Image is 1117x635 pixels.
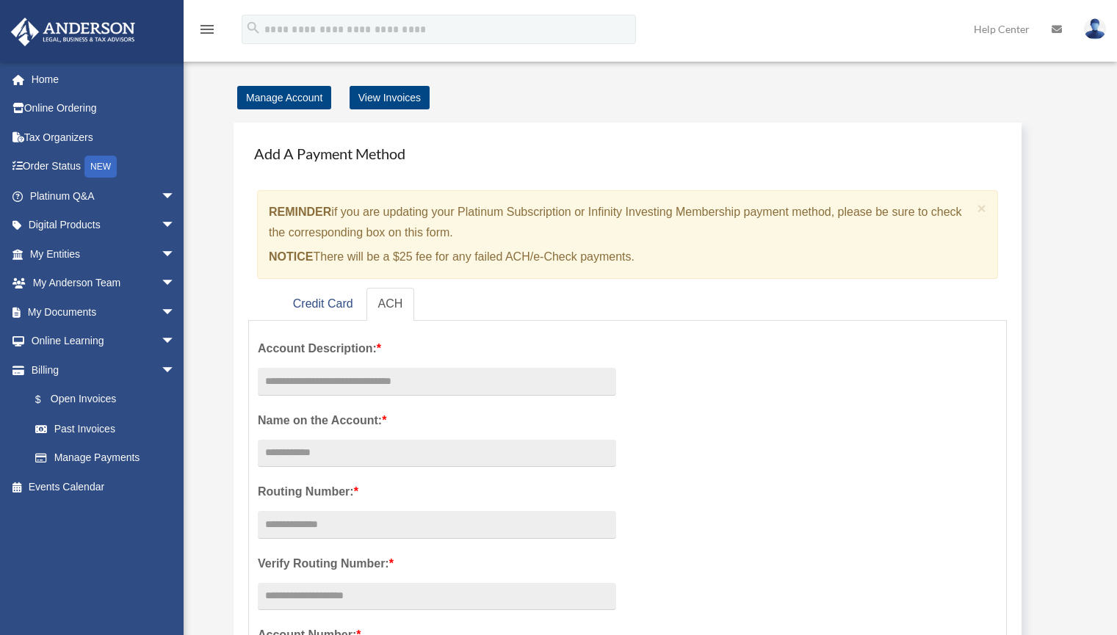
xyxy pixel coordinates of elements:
img: Anderson Advisors Platinum Portal [7,18,140,46]
span: arrow_drop_down [161,327,190,357]
p: There will be a $25 fee for any failed ACH/e-Check payments. [269,247,972,267]
label: Verify Routing Number: [258,554,616,574]
a: My Anderson Teamarrow_drop_down [10,269,198,298]
span: $ [43,391,51,409]
span: arrow_drop_down [161,297,190,327]
span: arrow_drop_down [161,211,190,241]
span: arrow_drop_down [161,269,190,299]
a: Credit Card [281,288,365,321]
a: Online Learningarrow_drop_down [10,327,198,356]
a: Online Ordering [10,94,198,123]
a: My Documentsarrow_drop_down [10,297,198,327]
span: arrow_drop_down [161,239,190,269]
i: menu [198,21,216,38]
a: Platinum Q&Aarrow_drop_down [10,181,198,211]
div: NEW [84,156,117,178]
button: Close [977,200,987,216]
a: Manage Payments [21,443,190,473]
strong: REMINDER [269,206,331,218]
a: Home [10,65,198,94]
a: Past Invoices [21,414,198,443]
span: × [977,200,987,217]
a: ACH [366,288,415,321]
strong: NOTICE [269,250,313,263]
i: search [245,20,261,36]
a: Billingarrow_drop_down [10,355,198,385]
a: View Invoices [350,86,430,109]
label: Routing Number: [258,482,616,502]
a: menu [198,26,216,38]
img: User Pic [1084,18,1106,40]
h4: Add A Payment Method [248,137,1007,170]
a: Tax Organizers [10,123,198,152]
div: if you are updating your Platinum Subscription or Infinity Investing Membership payment method, p... [257,190,998,279]
span: arrow_drop_down [161,355,190,385]
label: Account Description: [258,338,616,359]
label: Name on the Account: [258,410,616,431]
a: $Open Invoices [21,385,198,415]
a: Digital Productsarrow_drop_down [10,211,198,240]
span: arrow_drop_down [161,181,190,211]
a: My Entitiesarrow_drop_down [10,239,198,269]
a: Order StatusNEW [10,152,198,182]
a: Manage Account [237,86,331,109]
a: Events Calendar [10,472,198,501]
